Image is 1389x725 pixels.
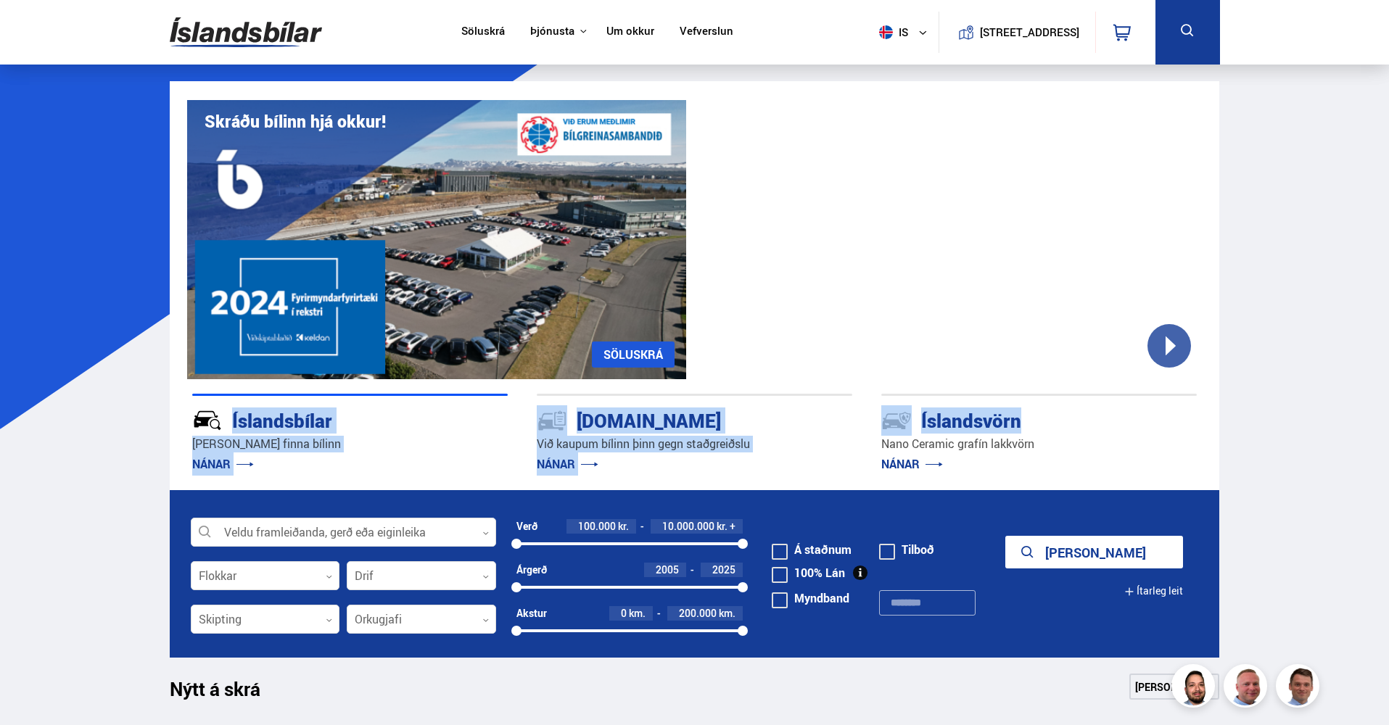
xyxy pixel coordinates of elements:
img: nhp88E3Fdnt1Opn2.png [1174,666,1217,710]
button: Ítarleg leit [1124,575,1183,608]
button: Opna LiveChat spjallviðmót [12,6,55,49]
a: NÁNAR [881,456,943,472]
p: Við kaupum bílinn þinn gegn staðgreiðslu [537,436,852,452]
img: JRvxyua_JYH6wB4c.svg [192,405,223,436]
p: Nano Ceramic grafín lakkvörn [881,436,1197,452]
img: svg+xml;base64,PHN2ZyB4bWxucz0iaHR0cDovL3d3dy53My5vcmcvMjAwMC9zdmciIHdpZHRoPSI1MTIiIGhlaWdodD0iNT... [879,25,893,39]
span: 200.000 [679,606,717,620]
label: Myndband [772,592,849,604]
div: Akstur [516,608,547,619]
span: 100.000 [578,519,616,533]
a: NÁNAR [537,456,598,472]
span: km. [719,608,735,619]
div: Árgerð [516,564,547,576]
span: 2005 [656,563,679,576]
img: tr5P-W3DuiFaO7aO.svg [537,405,567,436]
a: SÖLUSKRÁ [592,341,675,368]
label: Á staðnum [772,544,852,555]
button: Þjónusta [530,25,574,38]
span: kr. [717,521,728,532]
span: 10.000.000 [662,519,714,533]
img: siFngHWaQ9KaOqBr.png [1226,666,1269,710]
a: Vefverslun [680,25,733,40]
a: NÁNAR [192,456,254,472]
div: Íslandsvörn [881,407,1145,432]
label: Tilboð [879,544,934,555]
a: [PERSON_NAME] [1129,674,1219,700]
div: Verð [516,521,537,532]
span: kr. [618,521,629,532]
div: Íslandsbílar [192,407,456,432]
span: km. [629,608,646,619]
p: [PERSON_NAME] finna bílinn [192,436,508,452]
button: [STREET_ADDRESS] [986,26,1074,38]
img: FbJEzSuNWCJXmdc-.webp [1278,666,1322,710]
img: G0Ugv5HjCgRt.svg [170,9,322,56]
h1: Nýtt á skrá [170,678,286,708]
img: eKx6w-_Home_640_.png [187,100,686,379]
span: + [730,521,735,532]
span: 2025 [712,563,735,576]
label: 100% Lán [772,567,845,579]
a: Söluskrá [461,25,505,40]
div: [DOMAIN_NAME] [537,407,801,432]
span: is [873,25,910,39]
a: Um okkur [606,25,654,40]
button: [PERSON_NAME] [1005,536,1183,568]
h1: Skráðu bílinn hjá okkur! [205,112,386,131]
a: [STREET_ADDRESS] [947,12,1087,53]
span: 0 [621,606,627,620]
img: -Svtn6bYgwAsiwNX.svg [881,405,912,436]
button: is [873,11,939,54]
